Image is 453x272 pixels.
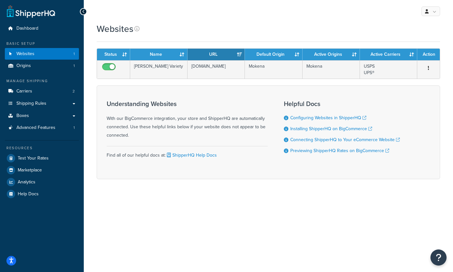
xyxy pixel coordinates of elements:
[417,49,440,60] th: Action
[290,114,366,121] a: Configuring Websites in ShipperHQ
[16,113,29,119] span: Boxes
[5,60,79,72] li: Origins
[130,60,188,79] td: [PERSON_NAME] Variety
[5,48,79,60] a: Websites 1
[16,125,55,131] span: Advanced Features
[5,176,79,188] a: Analytics
[5,41,79,46] div: Basic Setup
[430,249,447,266] button: Open Resource Center
[284,100,400,107] h3: Helpful Docs
[73,125,75,131] span: 1
[5,188,79,200] a: Help Docs
[360,49,417,60] th: Active Carriers: activate to sort column ascending
[16,26,38,31] span: Dashboard
[107,100,268,107] h3: Understanding Websites
[303,60,360,79] td: Mokena
[72,89,75,94] span: 2
[245,49,302,60] th: Default Origin: activate to sort column ascending
[5,48,79,60] li: Websites
[245,60,302,79] td: Mokena
[5,85,79,97] li: Carriers
[18,191,39,197] span: Help Docs
[16,63,31,69] span: Origins
[5,152,79,164] a: Test Your Rates
[18,168,42,173] span: Marketplace
[5,164,79,176] a: Marketplace
[97,49,130,60] th: Status: activate to sort column ascending
[5,78,79,84] div: Manage Shipping
[360,60,417,79] td: USPS UPS®
[73,51,75,57] span: 1
[188,49,245,60] th: URL: activate to sort column ascending
[7,5,55,18] a: ShipperHQ Home
[5,110,79,122] a: Boxes
[166,152,217,159] a: ShipperHQ Help Docs
[188,60,245,79] td: [DOMAIN_NAME]
[97,23,133,35] h1: Websites
[107,100,268,140] div: With our BigCommerce integration, your store and ShipperHQ are automatically connected. Use these...
[303,49,360,60] th: Active Origins: activate to sort column ascending
[16,51,34,57] span: Websites
[290,147,389,154] a: Previewing ShipperHQ Rates on BigCommerce
[290,136,400,143] a: Connecting ShipperHQ to Your eCommerce Website
[5,122,79,134] li: Advanced Features
[18,156,49,161] span: Test Your Rates
[107,146,268,160] div: Find all of our helpful docs at:
[16,89,32,94] span: Carriers
[5,60,79,72] a: Origins 1
[5,145,79,151] div: Resources
[5,23,79,34] a: Dashboard
[5,98,79,110] a: Shipping Rules
[16,101,46,106] span: Shipping Rules
[5,85,79,97] a: Carriers 2
[290,125,372,132] a: Installing ShipperHQ on BigCommerce
[5,122,79,134] a: Advanced Features 1
[130,49,188,60] th: Name: activate to sort column ascending
[18,180,35,185] span: Analytics
[73,63,75,69] span: 1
